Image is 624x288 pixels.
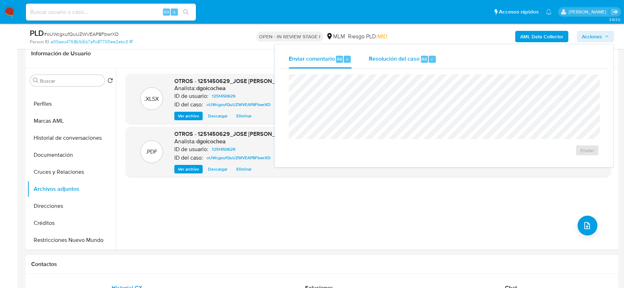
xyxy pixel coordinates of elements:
input: Buscar usuario o caso... [26,7,196,17]
span: c [346,56,348,62]
div: MLM [326,33,345,40]
p: ID de usuario: [174,146,208,153]
span: Alt [164,9,169,15]
span: r [431,56,433,62]
button: Historial de conversaciones [27,129,116,146]
button: Acciones [577,31,614,42]
span: 3.163.0 [609,17,620,22]
button: Ver archivo [174,112,203,120]
span: oUWcgxufQuUZWVEAP8FbwrXD [207,100,271,109]
b: PLD [30,27,44,39]
button: Créditos [27,215,116,232]
h6: dgoicochea [196,138,226,145]
span: 1251450629 [212,145,235,154]
button: Direcciones [27,198,116,215]
h1: Contactos [31,261,613,268]
span: Ver archivo [178,112,199,120]
p: .XLSX [145,95,159,103]
button: Archivos adjuntos [27,181,116,198]
p: .PDF [146,148,158,156]
span: Descargar [208,166,227,173]
p: OPEN - IN REVIEW STAGE I [256,32,323,41]
span: oUWcgxufQuUZWVEAP8FbwrXD [207,154,271,162]
span: Alt [422,56,427,62]
p: ID del caso: [174,154,203,161]
button: Buscar [33,78,39,83]
span: OTROS - 1251450629_JOSE [PERSON_NAME] BECERRA_SEP2025 [174,130,347,138]
span: Ver archivo [178,166,199,173]
button: Descargar [204,112,231,120]
p: ID de usuario: [174,93,208,100]
a: Salir [611,8,619,16]
button: Documentación [27,146,116,164]
a: oUWcgxufQuUZWVEAP8FbwrXD [204,100,274,109]
span: Alt [337,56,342,62]
span: Accesos rápidos [499,8,539,16]
h6: dgoicochea [196,85,226,92]
button: upload-file [578,216,597,236]
button: Ver archivo [174,165,203,173]
span: Eliminar [236,166,252,173]
p: Analista: [174,85,196,92]
button: Cruces y Relaciones [27,164,116,181]
button: search-icon [179,7,193,17]
button: Perfiles [27,95,116,112]
h1: Información de Usuario [31,50,91,57]
span: MID [377,32,387,40]
span: 1251450629 [212,92,235,100]
button: Eliminar [233,112,255,120]
p: dalia.goicochea@mercadolibre.com.mx [569,9,609,15]
p: Analista: [174,138,196,145]
button: Lista Interna [27,249,116,266]
span: Acciones [582,31,602,42]
button: Descargar [204,165,231,173]
a: a00aec4768b1b5b7af1c87700ee2ebc3 [51,39,133,45]
a: oUWcgxufQuUZWVEAP8FbwrXD [204,154,274,162]
button: Restricciones Nuevo Mundo [27,232,116,249]
a: Notificaciones [546,9,552,15]
button: Eliminar [233,165,255,173]
a: 1251450629 [209,92,238,100]
span: Descargar [208,112,227,120]
b: AML Data Collector [520,31,563,42]
button: AML Data Collector [515,31,568,42]
a: 1251450629 [209,145,238,154]
span: OTROS - 1251450629_JOSE [PERSON_NAME] BECERRA_SEP2025 [174,77,347,85]
input: Buscar [40,78,102,84]
span: s [173,9,175,15]
b: Person ID [30,39,49,45]
button: Volver al orden por defecto [107,78,113,85]
p: ID del caso: [174,101,203,108]
span: Riesgo PLD: [348,33,387,40]
span: Enviar comentario [289,55,335,63]
span: # oUWcgxufQuUZWVEAP8FbwrXD [44,31,119,38]
span: Eliminar [236,112,252,120]
button: Marcas AML [27,112,116,129]
span: Resolución del caso [369,55,420,63]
